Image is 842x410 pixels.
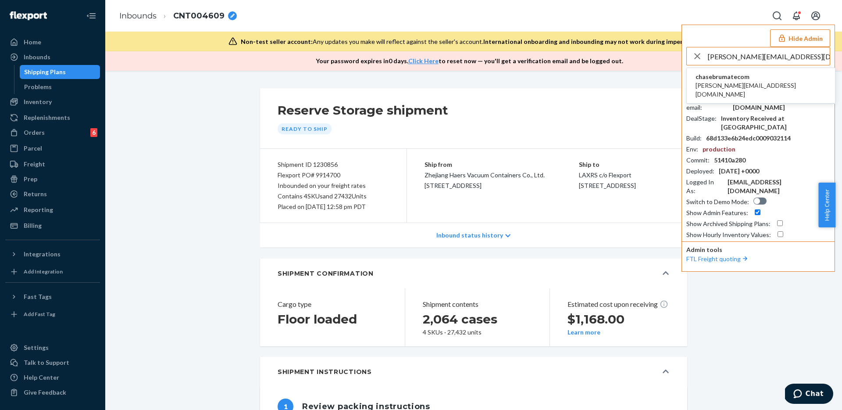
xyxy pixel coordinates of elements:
[24,144,42,153] div: Parcel
[278,367,372,376] h5: Shipment Instructions
[24,388,66,397] div: Give Feedback
[5,370,100,385] a: Help Center
[5,219,100,233] a: Billing
[5,111,100,125] a: Replenishments
[696,72,826,81] span: chasebrumatecom
[278,191,389,201] div: Contains 4 SKUs and 27432 Units
[423,299,525,309] header: Shipment contents
[706,134,791,143] div: 68d133e6b24edc0009032114
[5,35,100,49] a: Home
[24,292,52,301] div: Fast Tags
[241,37,710,46] div: Any updates you make will reflect against the seller's account.
[241,38,313,45] span: Non-test seller account:
[24,83,52,91] div: Problems
[24,68,66,76] div: Shipping Plans
[686,209,748,217] div: Show Admin Features :
[260,259,687,288] button: SHIPMENT CONFIRMATION
[278,299,380,309] header: Cargo type
[696,81,826,99] span: [PERSON_NAME][EMAIL_ADDRESS][DOMAIN_NAME]
[408,57,439,65] a: Click Here
[278,269,374,278] h5: SHIPMENT CONFIRMATION
[5,290,100,304] button: Fast Tags
[5,141,100,155] a: Parcel
[24,205,53,214] div: Reporting
[278,180,389,191] div: Inbounded on your freight rates
[24,38,41,47] div: Home
[24,310,55,318] div: Add Fast Tag
[112,3,244,29] ol: breadcrumbs
[24,97,52,106] div: Inventory
[807,7,824,25] button: Open account menu
[686,245,830,254] p: Admin tools
[686,134,702,143] div: Build :
[24,53,50,61] div: Inbounds
[24,343,49,352] div: Settings
[278,102,448,118] h2: Reserve Storage shipment
[423,311,525,327] h2: 2,064 cases
[686,219,771,228] div: Show Archived Shipping Plans :
[260,357,687,387] button: Shipment Instructions
[278,159,389,170] div: Shipment ID 1230856
[483,38,710,45] span: International onboarding and inbounding may not work during impersonation.
[579,170,670,180] p: LAXRS c/o Flexport
[768,7,786,25] button: Open Search Box
[579,182,636,189] span: [STREET_ADDRESS]
[24,221,42,230] div: Billing
[686,255,749,263] a: FTL Freight quoting
[579,159,670,170] p: Ship to
[567,329,600,336] button: Learn more
[278,311,380,327] h2: Floor loaded
[119,11,157,21] a: Inbounds
[788,7,805,25] button: Open notifications
[686,156,710,165] div: Commit :
[686,114,717,123] div: DealStage :
[5,341,100,355] a: Settings
[5,203,100,217] a: Reporting
[24,113,70,122] div: Replenishments
[24,268,63,275] div: Add Integration
[278,201,389,212] div: Placed on [DATE] 12:58 pm PDT
[24,190,47,198] div: Returns
[10,11,47,20] img: Flexport logo
[567,311,670,327] h2: $1,168.00
[686,230,771,239] div: Show Hourly Inventory Values :
[24,373,59,382] div: Help Center
[5,157,100,171] a: Freight
[82,7,100,25] button: Close Navigation
[818,183,835,227] button: Help Center
[20,65,100,79] a: Shipping Plans
[721,114,830,132] div: Inventory Received at [GEOGRAPHIC_DATA]
[5,265,100,279] a: Add Integration
[425,159,579,170] p: Ship from
[567,299,670,309] p: Estimated cost upon receiving
[5,126,100,140] a: Orders6
[24,128,45,137] div: Orders
[708,47,830,65] input: Search or paste seller ID
[5,247,100,261] button: Integrations
[20,80,100,94] a: Problems
[278,170,389,180] div: Flexport PO# 9914700
[686,178,723,195] div: Logged In As :
[5,95,100,109] a: Inventory
[686,145,698,154] div: Env :
[24,358,69,367] div: Talk to Support
[5,356,100,370] button: Talk to Support
[436,231,503,240] p: Inbound status history
[24,175,37,183] div: Prep
[423,329,525,336] div: 4 SKUs · 27,432 units
[278,123,332,134] div: Ready to ship
[5,307,100,321] a: Add Fast Tag
[785,384,833,406] iframe: Opens a widget where you can chat to one of our agents
[425,171,545,189] span: Zhejiang Haers Vacuum Containers Co., Ltd. [STREET_ADDRESS]
[686,167,714,176] div: Deployed :
[316,57,623,65] p: Your password expires in 0 days . to reset now — you'll get a verification email and be logged out.
[90,128,97,137] div: 6
[770,29,830,47] button: Hide Admin
[5,187,100,201] a: Returns
[703,145,735,154] div: production
[686,198,749,206] div: Switch to Demo Mode :
[24,160,45,169] div: Freight
[24,250,61,259] div: Integrations
[173,11,225,22] span: CNT004609
[728,178,830,195] div: [EMAIL_ADDRESS][DOMAIN_NAME]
